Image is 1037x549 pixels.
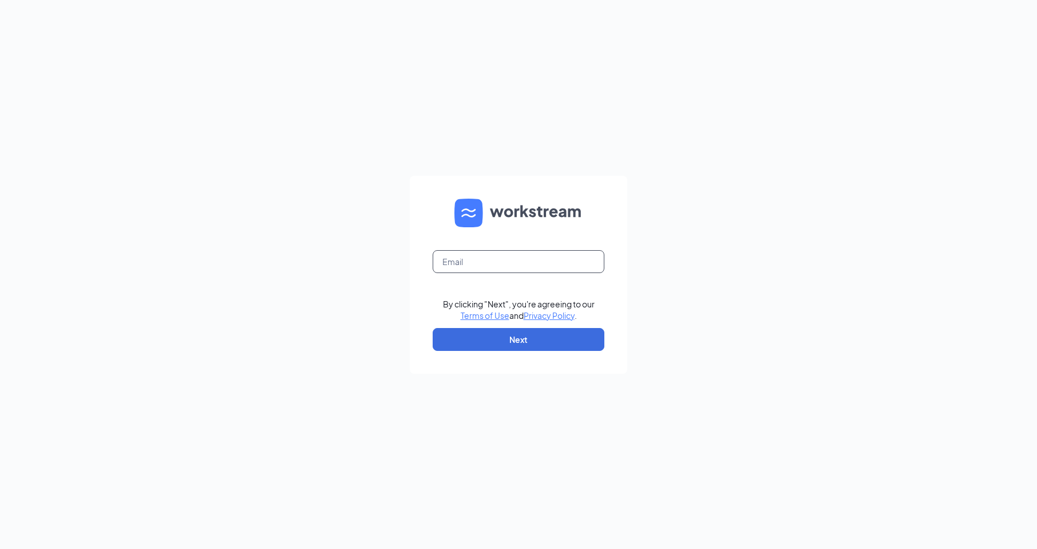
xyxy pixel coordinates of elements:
input: Email [433,250,604,273]
button: Next [433,328,604,351]
a: Terms of Use [461,310,509,321]
img: WS logo and Workstream text [454,199,583,227]
div: By clicking "Next", you're agreeing to our and . [443,298,595,321]
a: Privacy Policy [524,310,575,321]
